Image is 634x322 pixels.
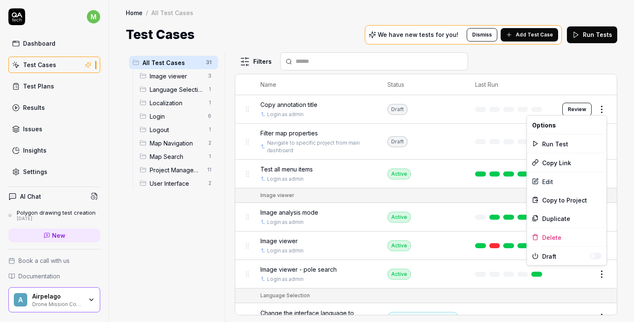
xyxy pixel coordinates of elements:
[542,195,587,204] span: Copy to Project
[527,172,607,191] a: Edit
[532,120,556,129] span: Options
[527,228,607,247] div: Delete
[527,153,607,172] div: Copy Link
[527,135,607,153] div: Run Test
[542,252,590,260] span: Draft
[527,209,607,228] div: Duplicate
